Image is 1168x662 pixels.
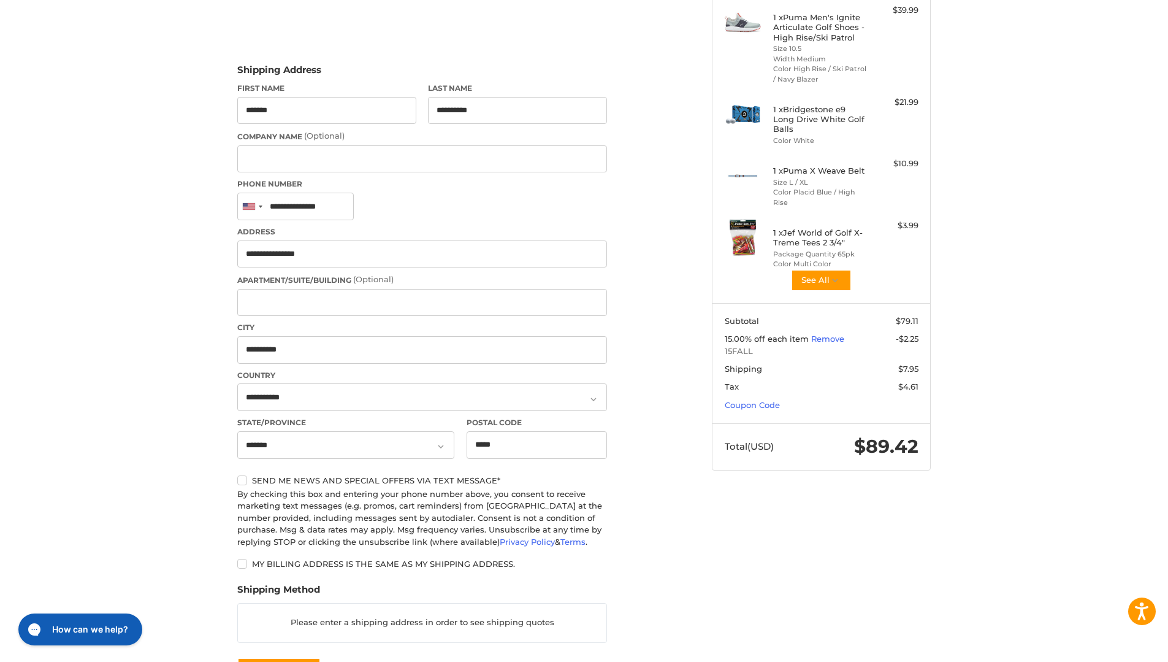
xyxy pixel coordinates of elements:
[791,269,852,291] button: See All
[811,334,844,344] a: Remove
[725,382,739,391] span: Tax
[773,64,867,84] li: Color High Rise / Ski Patrol / Navy Blazer
[237,583,320,602] legend: Shipping Method
[773,228,867,248] h4: 1 x Jef World of Golf X-Treme Tees 2 3/4"
[773,44,867,54] li: Size 10.5
[304,131,345,140] small: (Optional)
[773,12,867,42] h4: 1 x Puma Men's Ignite Articulate Golf Shoes - High Rise/Ski Patrol
[237,417,454,428] label: State/Province
[237,488,607,548] div: By checking this box and entering your phone number above, you consent to receive marketing text ...
[238,193,266,220] div: United States: +1
[353,274,394,284] small: (Optional)
[870,220,918,232] div: $3.99
[773,104,867,134] h4: 1 x Bridgestone e9 Long Drive White Golf Balls
[870,158,918,170] div: $10.99
[237,559,607,569] label: My billing address is the same as my shipping address.
[898,364,918,374] span: $7.95
[725,364,762,374] span: Shipping
[773,249,867,260] li: Package Quantity 65pk
[237,130,607,142] label: Company Name
[773,259,867,269] li: Color Multi Color
[12,609,146,650] iframe: Gorgias live chat messenger
[237,226,607,237] label: Address
[237,274,607,286] label: Apartment/Suite/Building
[773,177,867,188] li: Size L / XL
[773,54,867,64] li: Width Medium
[870,4,918,17] div: $39.99
[725,400,780,410] a: Coupon Code
[560,537,586,547] a: Terms
[237,63,321,83] legend: Shipping Address
[237,83,416,94] label: First Name
[725,345,918,358] span: 15FALL
[237,322,607,333] label: City
[428,83,607,94] label: Last Name
[467,417,608,428] label: Postal Code
[773,166,867,175] h4: 1 x Puma X Weave Belt
[854,435,918,458] span: $89.42
[237,475,607,485] label: Send me news and special offers via text message*
[725,334,811,344] span: 15.00% off each item
[725,316,759,326] span: Subtotal
[870,96,918,109] div: $21.99
[773,187,867,207] li: Color Placid Blue / High Rise
[500,537,555,547] a: Privacy Policy
[725,441,774,452] span: Total (USD)
[238,611,606,635] p: Please enter a shipping address in order to see shipping quotes
[773,136,867,146] li: Color White
[896,316,918,326] span: $79.11
[237,179,607,190] label: Phone Number
[896,334,918,344] span: -$2.25
[898,382,918,391] span: $4.61
[237,370,607,381] label: Country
